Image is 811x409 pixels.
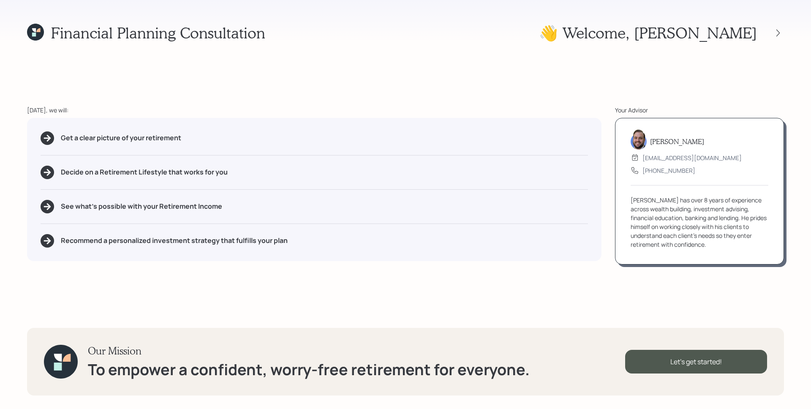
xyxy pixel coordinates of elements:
h5: [PERSON_NAME] [650,137,704,145]
h5: Decide on a Retirement Lifestyle that works for you [61,168,228,176]
div: [DATE], we will: [27,106,601,115]
h5: Recommend a personalized investment strategy that fulfills your plan [61,237,288,245]
h1: 👋 Welcome , [PERSON_NAME] [539,24,757,42]
div: Your Advisor [615,106,784,115]
div: [PERSON_NAME] has over 8 years of experience across wealth building, investment advising, financi... [631,196,768,249]
img: james-distasi-headshot.png [631,129,647,150]
h5: Get a clear picture of your retirement [61,134,181,142]
div: [PHONE_NUMBER] [642,166,695,175]
h1: To empower a confident, worry-free retirement for everyone. [88,360,530,379]
h5: See what's possible with your Retirement Income [61,202,222,210]
h1: Financial Planning Consultation [51,24,265,42]
div: [EMAIL_ADDRESS][DOMAIN_NAME] [642,153,742,162]
h3: Our Mission [88,345,530,357]
div: Let's get started! [625,350,767,374]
